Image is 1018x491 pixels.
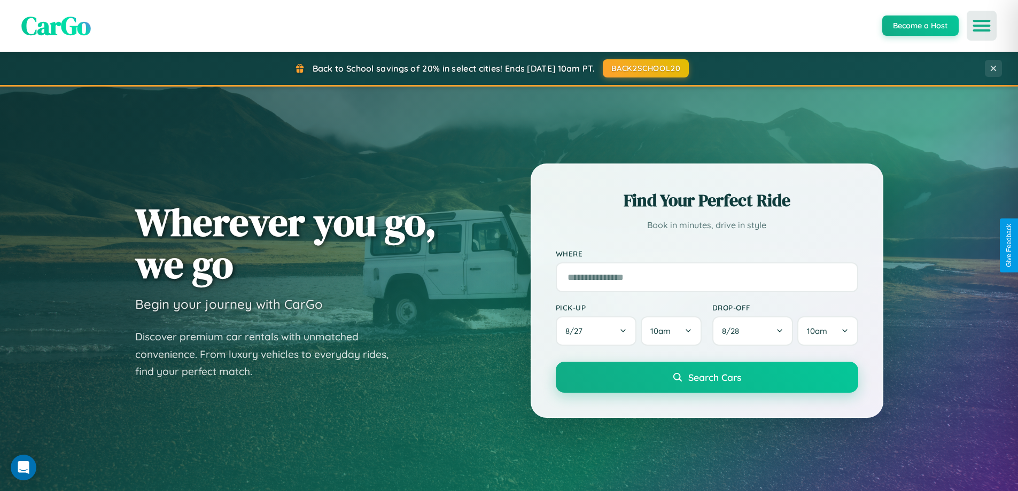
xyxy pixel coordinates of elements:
p: Discover premium car rentals with unmatched convenience. From luxury vehicles to everyday rides, ... [135,328,402,380]
button: Open menu [967,11,997,41]
h2: Find Your Perfect Ride [556,189,858,212]
button: 10am [641,316,701,346]
span: Search Cars [688,371,741,383]
button: 8/28 [712,316,794,346]
span: CarGo [21,8,91,43]
h1: Wherever you go, we go [135,201,437,285]
label: Pick-up [556,303,702,312]
p: Book in minutes, drive in style [556,217,858,233]
label: Drop-off [712,303,858,312]
button: Search Cars [556,362,858,393]
span: 8 / 28 [722,326,744,336]
button: Become a Host [882,15,959,36]
span: 10am [807,326,827,336]
button: BACK2SCHOOL20 [603,59,689,77]
span: Back to School savings of 20% in select cities! Ends [DATE] 10am PT. [313,63,595,74]
div: Give Feedback [1005,224,1013,267]
span: 8 / 27 [565,326,588,336]
button: 8/27 [556,316,637,346]
div: Open Intercom Messenger [11,455,36,480]
label: Where [556,249,858,258]
span: 10am [650,326,671,336]
button: 10am [797,316,858,346]
h3: Begin your journey with CarGo [135,296,323,312]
